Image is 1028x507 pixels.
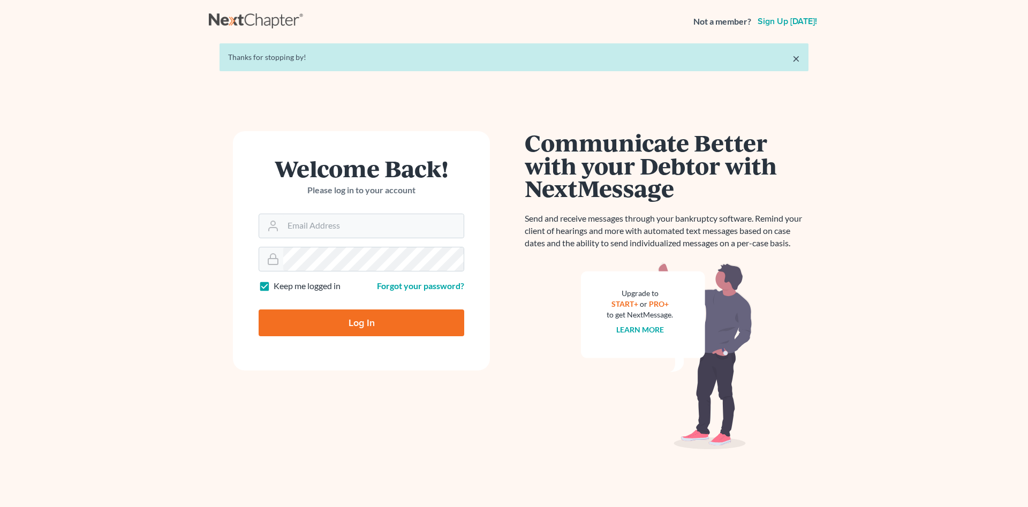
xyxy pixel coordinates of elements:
div: Upgrade to [607,288,673,299]
a: START+ [611,299,638,308]
div: to get NextMessage. [607,309,673,320]
input: Email Address [283,214,464,238]
div: Thanks for stopping by! [228,52,800,63]
a: Learn more [616,325,664,334]
a: PRO+ [649,299,669,308]
img: nextmessage_bg-59042aed3d76b12b5cd301f8e5b87938c9018125f34e5fa2b7a6b67550977c72.svg [581,262,752,450]
label: Keep me logged in [274,280,341,292]
a: Sign up [DATE]! [755,17,819,26]
strong: Not a member? [693,16,751,28]
a: × [792,52,800,65]
p: Please log in to your account [259,184,464,196]
p: Send and receive messages through your bankruptcy software. Remind your client of hearings and mo... [525,213,808,249]
h1: Welcome Back! [259,157,464,180]
input: Log In [259,309,464,336]
h1: Communicate Better with your Debtor with NextMessage [525,131,808,200]
a: Forgot your password? [377,281,464,291]
span: or [640,299,647,308]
